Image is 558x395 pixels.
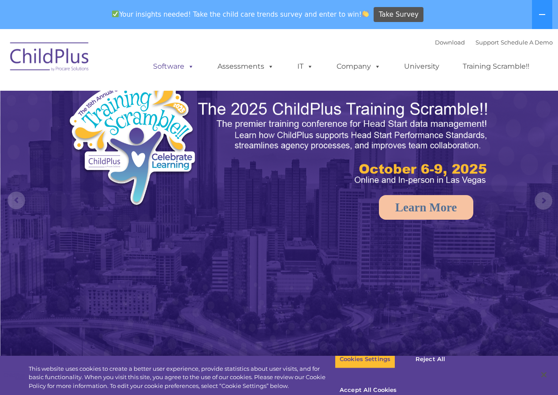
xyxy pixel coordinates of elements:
[501,39,553,46] a: Schedule A Demo
[29,365,335,391] div: This website uses cookies to create a better user experience, provide statistics about user visit...
[209,58,283,75] a: Assessments
[112,11,119,17] img: ✅
[435,39,465,46] a: Download
[335,350,395,369] button: Cookies Settings
[123,94,160,101] span: Phone number
[379,7,419,22] span: Take Survey
[328,58,389,75] a: Company
[362,11,369,17] img: 👏
[476,39,499,46] a: Support
[403,350,458,369] button: Reject All
[454,58,538,75] a: Training Scramble!!
[123,58,150,65] span: Last name
[395,58,448,75] a: University
[109,6,373,23] span: Your insights needed! Take the child care trends survey and enter to win!
[374,7,423,22] a: Take Survey
[534,365,554,384] button: Close
[144,58,203,75] a: Software
[379,195,473,220] a: Learn More
[435,39,553,46] font: |
[6,36,94,80] img: ChildPlus by Procare Solutions
[288,58,322,75] a: IT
